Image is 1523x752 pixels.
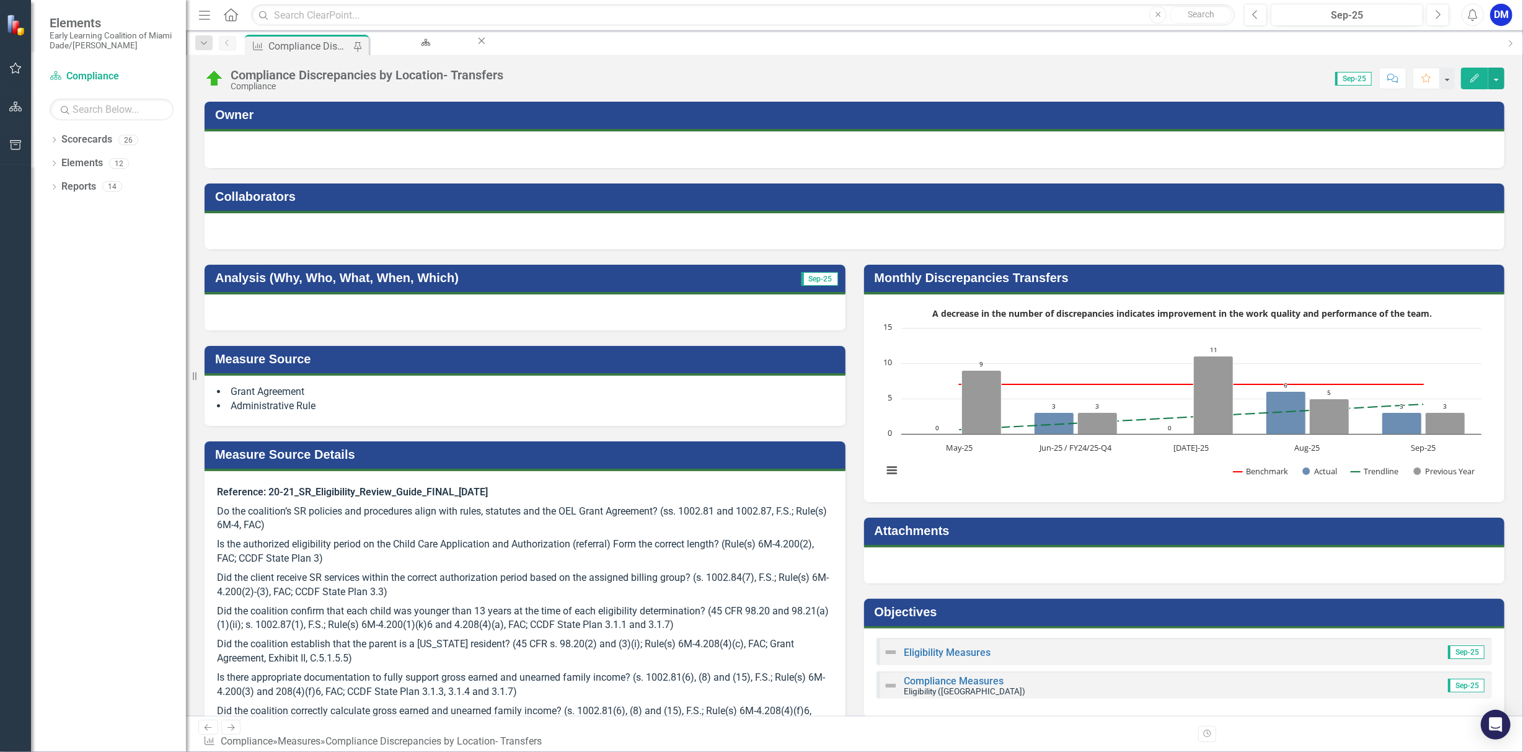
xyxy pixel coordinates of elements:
[217,486,459,498] strong: Reference: 20-21_SR_Eligibility_Review_Guide_FINAL_
[883,356,892,368] text: 10
[875,524,1499,537] h3: Attachments
[883,645,898,660] img: Not Defined
[961,371,1001,435] path: May-25, 9. Previous Year.
[50,30,174,51] small: Early Learning Coalition of Miami Dade/[PERSON_NAME]
[1351,466,1399,477] button: Show Trendline
[102,182,122,192] div: 14
[1448,645,1485,659] span: Sep-25
[1173,442,1209,453] text: [DATE]-25
[1425,466,1475,477] text: Previous Year
[1425,413,1465,435] path: Sep-25, 3. Previous Year.
[203,735,547,749] div: » »
[1443,402,1447,410] text: 3
[217,668,833,702] p: Is there appropriate documentation to fully support gross earned and unearned family income? (s. ...
[1170,6,1232,24] button: Search
[956,382,1426,387] g: Benchmark, series 1 of 4. Line with 5 data points.
[459,486,488,498] strong: [DATE]
[215,448,839,461] h3: Measure Source Details
[1188,9,1214,19] span: Search
[217,702,833,735] p: Did the coalition correctly calculate gross earned and unearned family income? (s. 1002.81(6), (8...
[883,321,892,332] text: 15
[61,156,103,170] a: Elements
[1077,413,1117,435] path: Jun-25 / FY24/25-Q4, 3. Previous Year.
[904,675,1004,687] a: Compliance Measures
[215,190,1498,203] h3: Collaborators
[1038,442,1111,453] text: Jun-25 / FY24/25-Q4
[231,400,316,412] span: Administrative Rule
[61,133,112,147] a: Scorecards
[1382,413,1421,435] path: Sep-25, 3. Actual.
[904,647,991,658] a: Eligibility Measures
[1284,381,1287,389] text: 6
[215,108,1498,122] h3: Owner
[946,442,973,453] text: May-25
[979,360,983,368] text: 9
[1052,402,1056,410] text: 3
[1448,679,1485,692] span: Sep-25
[888,427,892,438] text: 0
[6,13,29,36] img: ClearPoint Strategy
[215,271,755,285] h3: Analysis (Why, Who, What, When, Which)
[1193,356,1233,435] path: Jul-25, 11. Previous Year.
[875,271,1499,285] h3: Monthly Discrepancies Transfers
[217,535,833,568] p: Is the authorized eligibility period on the Child Care Application and Authorization (referral) F...
[956,402,1426,432] g: Trendline, series 3 of 4. Line with 5 data points.
[205,69,224,89] img: Above Target
[1414,466,1477,477] button: Show Previous Year
[1275,8,1419,23] div: Sep-25
[1363,466,1398,477] text: Trendline
[231,82,503,91] div: Compliance
[1246,466,1288,477] text: Benchmark
[876,304,1488,490] svg: Interactive chart
[382,46,464,62] div: Compliance Dashboard
[1034,413,1074,435] path: Jun-25 / FY24/25-Q4, 3. Actual.
[1266,392,1305,435] path: Aug-25, 6. Actual.
[217,568,833,602] p: Did the client receive SR services within the correct authorization period based on the assigned ...
[215,352,839,366] h3: Measure Source
[251,4,1235,26] input: Search ClearPoint...
[50,99,174,120] input: Search Below...
[961,356,1465,435] g: Previous Year, series 4 of 4. Bar series with 5 bars.
[325,735,542,747] div: Compliance Discrepancies by Location- Transfers
[1481,710,1511,740] div: Open Intercom Messenger
[1400,402,1403,410] text: 3
[371,35,475,50] a: Compliance Dashboard
[888,392,892,403] text: 5
[1302,466,1337,477] button: Show Actual
[50,69,174,84] a: Compliance
[217,602,833,635] p: Did the coalition confirm that each child was younger than 13 years at the time of each eligibili...
[935,423,939,432] text: 0
[883,678,898,693] img: Not Defined
[883,462,901,479] button: View chart menu, A decrease in the number of discrepancies indicates improvement in the work qual...
[1095,402,1099,410] text: 3
[231,386,304,397] span: Grant Agreement
[109,158,129,169] div: 12
[231,68,503,82] div: Compliance Discrepancies by Location- Transfers
[217,635,833,668] p: Did the coalition establish that the parent is a [US_STATE] resident? (45 CFR s. 98.20(2) and (3)...
[217,502,833,536] p: Do the coalition’s SR policies and procedures align with rules, statutes and the OEL Grant Agreem...
[1234,466,1289,477] button: Show Benchmark
[1411,442,1436,453] text: Sep-25
[904,686,1026,696] small: Eligibility ([GEOGRAPHIC_DATA])
[801,272,838,286] span: Sep-25
[1335,72,1372,86] span: Sep-25
[1309,399,1349,435] path: Aug-25, 5. Previous Year.
[118,135,138,145] div: 26
[1327,388,1331,397] text: 5
[1294,442,1320,453] text: Aug-25
[61,180,96,194] a: Reports
[1490,4,1512,26] button: DM
[1168,423,1172,432] text: 0
[1271,4,1423,26] button: Sep-25
[1314,466,1337,477] text: Actual
[50,15,174,30] span: Elements
[932,307,1432,319] text: A decrease in the number of discrepancies indicates improvement in the work quality and performan...
[268,38,350,54] div: Compliance Discrepancies by Location- Transfers
[876,304,1493,490] div: A decrease in the number of discrepancies indicates improvement in the work quality and performan...
[875,605,1499,619] h3: Objectives
[1210,345,1217,354] text: 11
[278,735,320,747] a: Measures
[221,735,273,747] a: Compliance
